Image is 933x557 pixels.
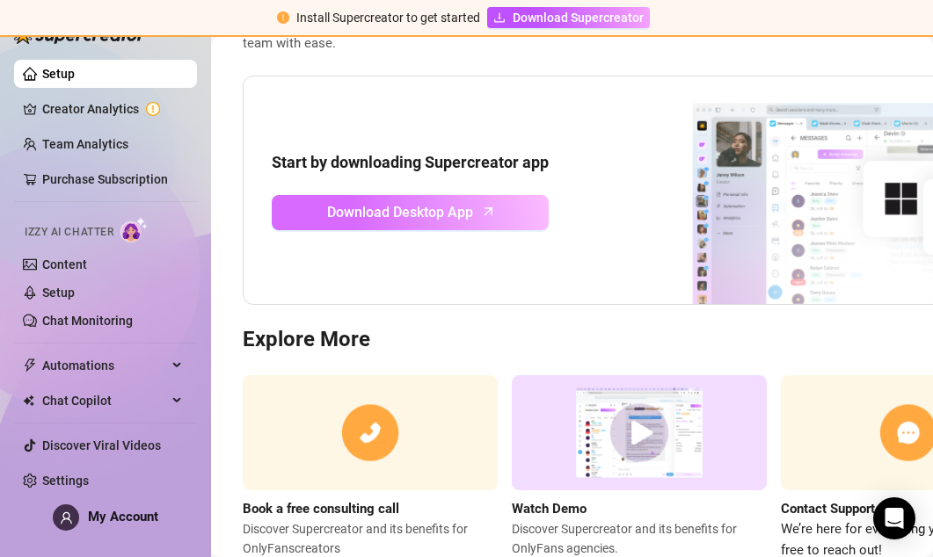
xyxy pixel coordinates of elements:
[513,8,644,27] span: Download Supercreator
[88,509,158,524] span: My Account
[512,375,767,490] img: supercreator demo
[296,11,480,25] span: Install Supercreator to get started
[42,438,161,452] a: Discover Viral Videos
[42,286,75,300] a: Setup
[42,351,167,380] span: Automations
[781,501,875,517] strong: Contact Support
[120,217,148,242] img: AI Chatter
[243,501,399,517] strong: Book a free consulting call
[23,394,34,407] img: Chat Copilot
[42,95,183,123] a: Creator Analytics exclamation-circle
[327,201,473,223] span: Download Desktop App
[277,11,289,24] span: exclamation-circle
[478,201,499,221] span: arrow-up
[42,137,128,151] a: Team Analytics
[42,67,75,81] a: Setup
[42,172,168,186] a: Purchase Subscription
[487,7,650,28] a: Download Supercreator
[272,195,549,230] a: Download Desktop Apparrow-up
[272,153,549,171] strong: Start by downloading Supercreator app
[23,358,37,373] span: thunderbolt
[243,375,498,490] img: consulting call
[873,497,915,539] div: Open Intercom Messenger
[42,314,133,328] a: Chat Monitoring
[493,11,506,24] span: download
[512,501,587,517] strong: Watch Demo
[25,224,113,241] span: Izzy AI Chatter
[42,257,87,271] a: Content
[42,387,167,415] span: Chat Copilot
[42,474,89,488] a: Settings
[60,511,73,524] span: user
